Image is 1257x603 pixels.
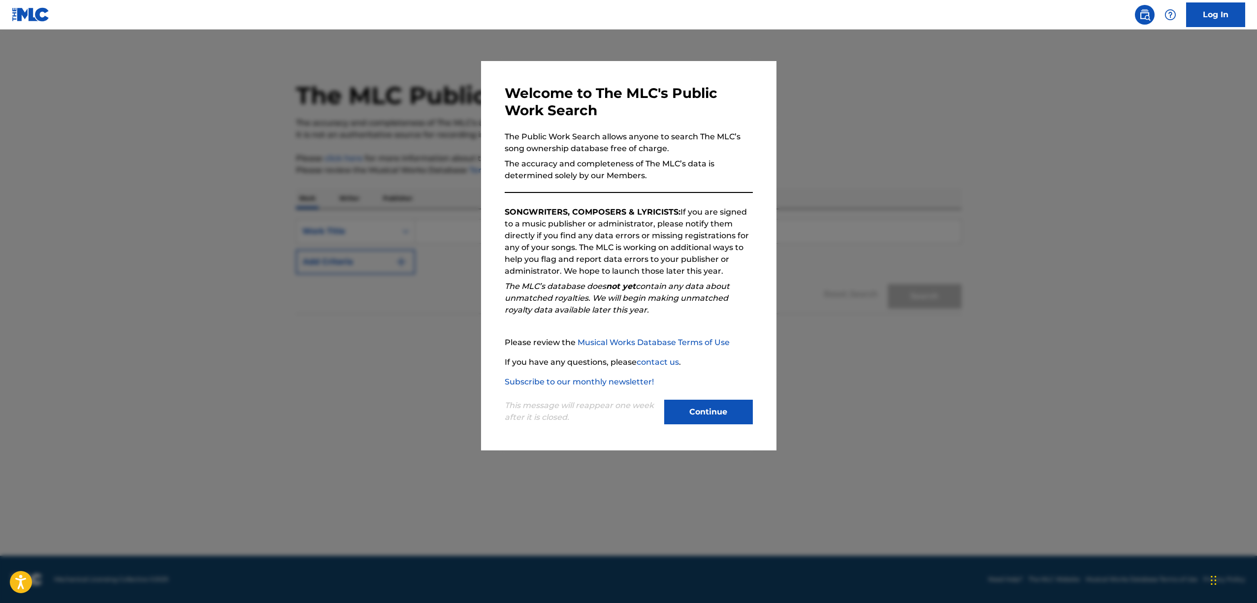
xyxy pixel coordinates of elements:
[505,131,753,155] p: The Public Work Search allows anyone to search The MLC’s song ownership database free of charge.
[505,158,753,182] p: The accuracy and completeness of The MLC’s data is determined solely by our Members.
[505,207,680,217] strong: SONGWRITERS, COMPOSERS & LYRICISTS:
[1186,2,1245,27] a: Log In
[637,357,679,367] a: contact us
[505,85,753,119] h3: Welcome to The MLC's Public Work Search
[1211,566,1217,595] div: Drag
[505,356,753,368] p: If you have any questions, please .
[1160,5,1180,25] div: Help
[505,337,753,349] p: Please review the
[505,206,753,277] p: If you are signed to a music publisher or administrator, please notify them directly if you find ...
[1139,9,1151,21] img: search
[505,400,658,423] p: This message will reappear one week after it is closed.
[578,338,730,347] a: Musical Works Database Terms of Use
[1135,5,1155,25] a: Public Search
[664,400,753,424] button: Continue
[606,282,636,291] strong: not yet
[505,377,654,386] a: Subscribe to our monthly newsletter!
[505,282,730,315] em: The MLC’s database does contain any data about unmatched royalties. We will begin making unmatche...
[12,7,50,22] img: MLC Logo
[1164,9,1176,21] img: help
[1208,556,1257,603] iframe: Chat Widget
